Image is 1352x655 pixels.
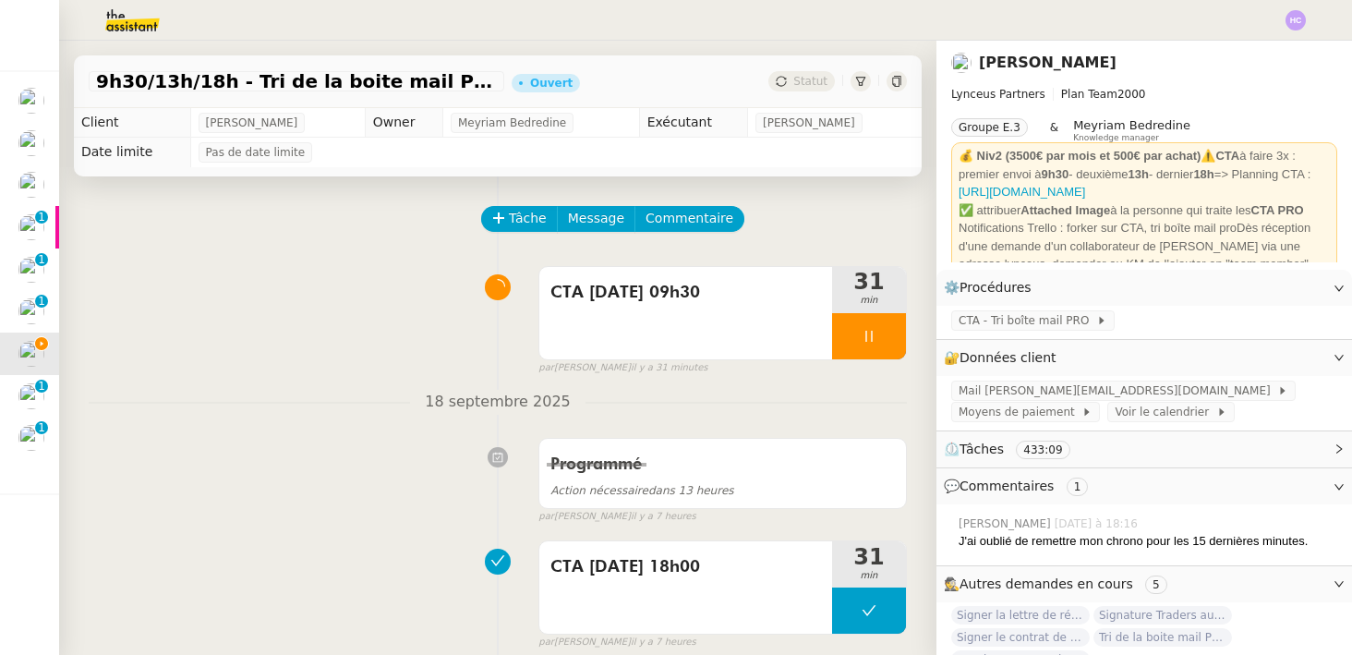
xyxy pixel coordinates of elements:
img: users%2FTDxDvmCjFdN3QFePFNGdQUcJcQk1%2Favatar%2F0cfb3a67-8790-4592-a9ec-92226c678442 [18,298,44,324]
p: 1 [38,253,45,270]
td: Client [74,108,190,138]
button: Message [557,206,635,232]
span: 31 [832,271,906,293]
nz-badge-sup: 1 [35,380,48,393]
span: Meyriam Bedredine [1073,118,1190,132]
span: 2000 [1117,88,1146,101]
span: dans 13 heures [550,484,733,497]
p: 1 [38,211,45,227]
strong: 18h [1193,167,1213,181]
div: J'ai oublié de remettre mon chrono pour les 15 dernières minutes. [959,532,1337,551]
div: ⚙️Procédures [936,270,1352,306]
span: il y a 7 heures [631,509,696,525]
button: Commentaire [634,206,744,232]
app-user-label: Knowledge manager [1073,118,1190,142]
span: il y a 7 heures [631,635,696,650]
a: [URL][DOMAIN_NAME] [959,185,1085,199]
span: Procédures [960,280,1032,295]
p: 1 [38,380,45,396]
span: min [832,293,906,309]
div: ⏲️Tâches 433:09 [936,431,1352,467]
span: 🔐 [944,347,1064,369]
strong: CTA PRO [1251,203,1304,217]
strong: 💰 Niv2 (3500€ par mois et 500€ par achat) [959,149,1201,163]
img: users%2FTDxDvmCjFdN3QFePFNGdQUcJcQk1%2Favatar%2F0cfb3a67-8790-4592-a9ec-92226c678442 [18,341,44,367]
nz-tag: 1 [1067,478,1089,496]
span: Plan Team [1061,88,1117,101]
span: [DATE] à 18:16 [1055,516,1141,532]
span: par [538,360,554,376]
img: users%2Fa6PbEmLwvGXylUqKytRPpDpAx153%2Favatar%2Ffanny.png [18,172,44,198]
span: Signer la lettre de rémunération [951,606,1090,625]
span: CTA [DATE] 09h30 [550,279,821,307]
span: Commentaire [646,208,733,229]
span: Commentaires [960,479,1054,493]
img: users%2Fa6PbEmLwvGXylUqKytRPpDpAx153%2Favatar%2Ffanny.png [18,130,44,156]
nz-badge-sup: 1 [35,295,48,308]
span: Tâche [509,208,547,229]
nz-badge-sup: 1 [35,211,48,224]
span: min [832,568,906,584]
strong: Attached Image [1020,203,1110,217]
span: CTA [DATE] 18h00 [550,553,821,581]
span: [PERSON_NAME] [959,516,1055,532]
img: users%2FIoBAolhPL9cNaVKpLOfSBrcGcwi2%2Favatar%2F50a6465f-3fe2-4509-b080-1d8d3f65d641 [18,383,44,409]
div: 🕵️Autres demandes en cours 5 [936,566,1352,602]
span: CTA - Tri boîte mail PRO [959,311,1096,330]
img: svg [1286,10,1306,30]
span: ⚙️ [944,277,1040,298]
span: Signer le contrat de la mutuelle [951,628,1090,647]
span: par [538,509,554,525]
span: ⏲️ [944,442,1085,456]
span: 9h30/13h/18h - Tri de la boite mail PRO - 12 septembre 2025 [96,72,497,91]
span: Données client [960,350,1056,365]
div: ✅ attribuer à la personne qui traite les [959,201,1330,220]
span: & [1050,118,1058,142]
strong: 13h [1129,167,1149,181]
button: Tâche [481,206,558,232]
span: 31 [832,546,906,568]
span: par [538,635,554,650]
nz-tag: 433:09 [1016,441,1069,459]
small: [PERSON_NAME] [538,635,695,650]
strong: 9h30 [1042,167,1069,181]
td: Date limite [74,138,190,167]
td: Owner [365,108,442,138]
span: Tri de la boite mail PERSO - [DATE] [1093,628,1232,647]
div: 💬Commentaires 1 [936,468,1352,504]
nz-tag: Groupe E.3 [951,118,1028,137]
img: users%2Fo4K84Ijfr6OOM0fa5Hz4riIOf4g2%2Favatar%2FChatGPT%20Image%201%20aou%CC%82t%202025%2C%2010_2... [18,214,44,240]
div: Notifications Trello : forker sur CTA, tri boîte mail proDès réception d'une demande d'un collabo... [959,219,1330,273]
span: Meyriam Bedredine [458,114,566,132]
span: Programmé [550,456,642,473]
img: users%2Fa6PbEmLwvGXylUqKytRPpDpAx153%2Favatar%2Ffanny.png [18,257,44,283]
span: 18 septembre 2025 [410,390,585,415]
td: Exécutant [639,108,747,138]
span: Autres demandes en cours [960,576,1133,591]
strong: CTA [1215,149,1239,163]
span: Moyens de paiement [959,403,1081,421]
div: 🔐Données client [936,340,1352,376]
span: Action nécessaire [550,484,648,497]
span: Signature Traders autorisés [1093,606,1232,625]
nz-badge-sup: 1 [35,253,48,266]
div: Ouvert [530,78,573,89]
span: 💬 [944,479,1095,493]
a: [PERSON_NAME] [979,54,1117,71]
span: Pas de date limite [206,143,306,162]
span: [PERSON_NAME] [206,114,298,132]
span: Lynceus Partners [951,88,1045,101]
nz-tag: 5 [1145,576,1167,594]
small: [PERSON_NAME] [538,509,695,525]
span: Voir le calendrier [1115,403,1215,421]
span: il y a 31 minutes [631,360,708,376]
img: users%2Fo4K84Ijfr6OOM0fa5Hz4riIOf4g2%2Favatar%2FChatGPT%20Image%201%20aou%CC%82t%202025%2C%2010_2... [18,425,44,451]
nz-badge-sup: 1 [35,421,48,434]
p: 1 [38,295,45,311]
img: users%2FTDxDvmCjFdN3QFePFNGdQUcJcQk1%2Favatar%2F0cfb3a67-8790-4592-a9ec-92226c678442 [951,53,972,73]
span: Mail [PERSON_NAME][EMAIL_ADDRESS][DOMAIN_NAME] [959,382,1277,400]
small: [PERSON_NAME] [538,360,707,376]
span: Tâches [960,442,1004,456]
span: Message [568,208,624,229]
img: users%2Fa6PbEmLwvGXylUqKytRPpDpAx153%2Favatar%2Ffanny.png [18,88,44,114]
